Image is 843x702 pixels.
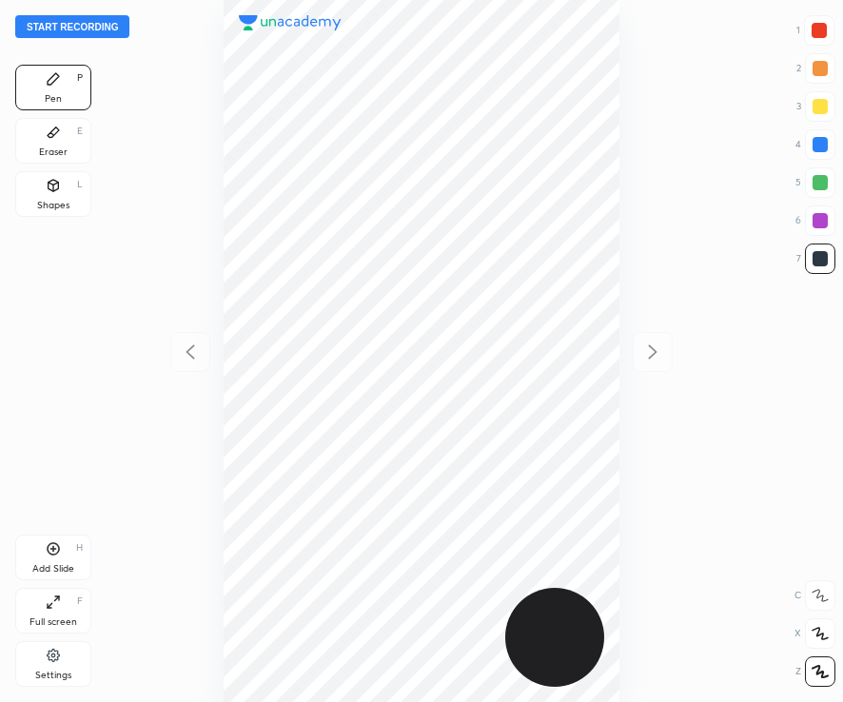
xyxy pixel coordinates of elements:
button: Start recording [15,15,129,38]
div: 2 [796,53,835,84]
div: L [77,180,83,189]
div: Z [795,656,835,687]
div: C [794,580,835,611]
div: Settings [35,671,71,680]
div: 4 [795,129,835,160]
div: 7 [796,244,835,274]
div: 5 [795,167,835,198]
img: logo.38c385cc.svg [239,15,342,30]
div: H [76,543,83,553]
div: Shapes [37,201,69,210]
div: Full screen [29,617,77,627]
div: Add Slide [32,564,74,574]
div: F [77,596,83,606]
div: Pen [45,94,62,104]
div: E [77,127,83,136]
div: 3 [796,91,835,122]
div: P [77,73,83,83]
div: X [794,618,835,649]
div: Eraser [39,147,68,157]
div: 6 [795,205,835,236]
div: 1 [796,15,834,46]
